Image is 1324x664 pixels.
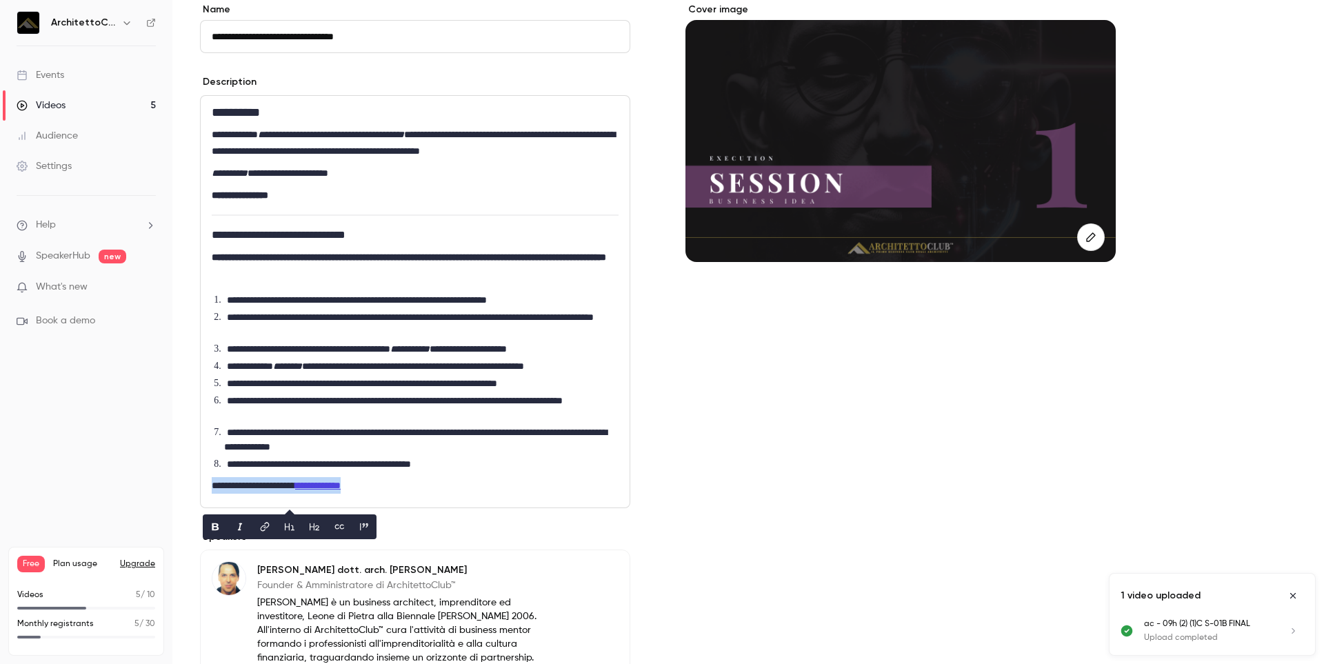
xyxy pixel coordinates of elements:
div: Audience [17,129,78,143]
li: help-dropdown-opener [17,218,156,232]
span: 5 [134,620,139,628]
a: ac - 09h (2) (1)C S-01B FINALUpload completed [1144,618,1304,644]
p: Upload completed [1144,632,1271,644]
span: What's new [36,280,88,294]
div: Events [17,68,64,82]
label: Name [200,3,630,17]
button: blockquote [353,516,375,538]
span: 5 [136,591,141,599]
button: italic [229,516,251,538]
p: [PERSON_NAME] dott. arch. [PERSON_NAME] [257,563,541,577]
span: Book a demo [36,314,95,328]
p: / 30 [134,618,155,630]
div: editor [201,96,630,507]
a: SpeakerHub [36,249,90,263]
p: 1 video uploaded [1121,589,1201,603]
p: ac - 09h (2) (1)C S-01B FINAL [1144,618,1271,630]
img: Alberto dott. arch. Parodi [212,562,245,595]
button: link [254,516,276,538]
p: Speakers [200,530,630,544]
p: Monthly registrants [17,618,94,630]
button: bold [204,516,226,538]
p: Founder & Amministratore di ArchitettoClub™ [257,579,541,592]
div: Settings [17,159,72,173]
button: Upgrade [120,559,155,570]
p: Videos [17,589,43,601]
button: Close uploads list [1282,585,1304,607]
img: ArchitettoClub [17,12,39,34]
span: Plan usage [53,559,112,570]
span: Help [36,218,56,232]
span: new [99,250,126,263]
label: Cover image [685,3,1116,17]
p: / 10 [136,589,155,601]
div: Videos [17,99,66,112]
ul: Uploads list [1110,618,1315,655]
span: Free [17,556,45,572]
label: Description [200,75,257,89]
h6: ArchitettoClub [51,16,116,30]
